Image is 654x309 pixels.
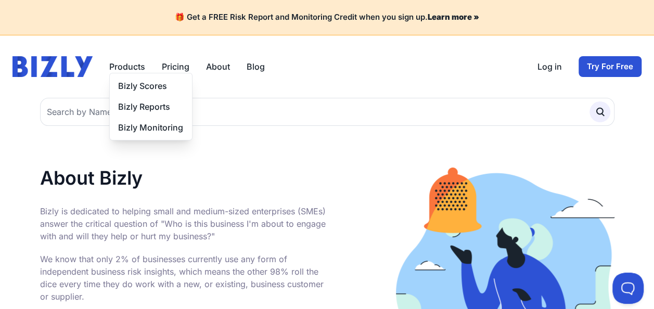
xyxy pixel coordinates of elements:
[537,60,562,73] a: Log in
[247,60,265,73] a: Blog
[612,273,644,304] iframe: Toggle Customer Support
[162,60,189,73] a: Pricing
[110,96,192,117] a: Bizly Reports
[206,60,230,73] a: About
[579,56,642,77] a: Try For Free
[40,205,327,242] p: Bizly is dedicated to helping small and medium-sized enterprises (SMEs) answer the critical quest...
[110,75,192,96] a: Bizly Scores
[12,12,642,22] h4: 🎁 Get a FREE Risk Report and Monitoring Credit when you sign up.
[40,98,614,126] input: Search by Name, ABN or ACN
[428,12,479,22] a: Learn more »
[40,168,327,188] h1: About Bizly
[109,60,145,73] button: Products
[40,253,327,303] p: We know that only 2% of businesses currently use any form of independent business risk insights, ...
[110,117,192,138] a: Bizly Monitoring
